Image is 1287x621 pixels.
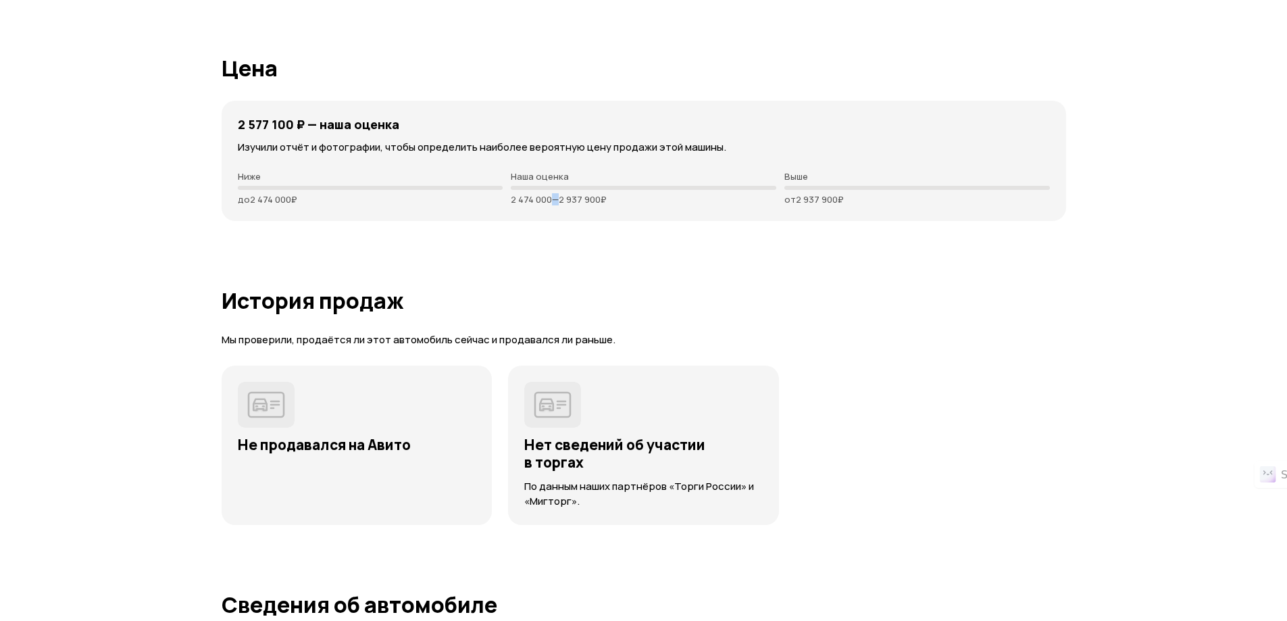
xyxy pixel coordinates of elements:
p: Наша оценка [511,171,776,182]
h3: Не продавался на Авито [238,436,476,453]
p: Выше [784,171,1050,182]
h4: 2 577 100 ₽ — наша оценка [238,117,399,132]
p: от 2 937 900 ₽ [784,194,1050,205]
h3: Нет сведений об участии в торгах [524,436,763,471]
p: 2 474 000 — 2 937 900 ₽ [511,194,776,205]
h1: Сведения об автомобиле [222,593,1066,617]
p: до 2 474 000 ₽ [238,194,503,205]
h1: История продаж [222,289,1066,313]
p: По данным наших партнёров «Торги России» и «Мигторг». [524,479,763,509]
h1: Цена [222,56,1066,80]
p: Изучили отчёт и фотографии, чтобы определить наиболее вероятную цену продажи этой машины. [238,140,1050,155]
p: Ниже [238,171,503,182]
p: Мы проверили, продаётся ли этот автомобиль сейчас и продавался ли раньше. [222,333,1066,347]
